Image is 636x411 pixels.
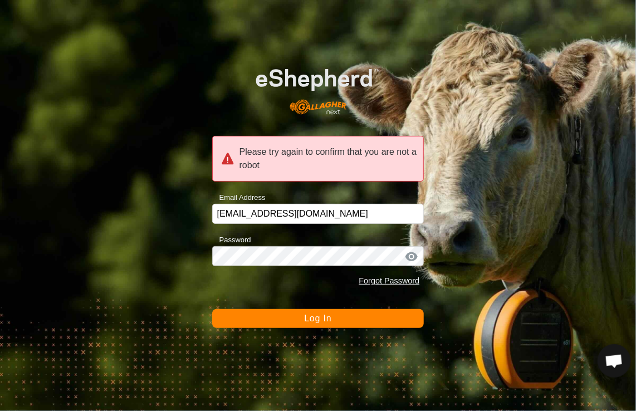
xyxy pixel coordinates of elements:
span: Log In [304,314,331,323]
div: Please try again to confirm that you are not a robot [212,136,424,182]
label: Email Address [212,192,266,203]
input: Email Address [212,204,424,224]
button: Log In [212,309,424,328]
label: Password [212,234,251,246]
a: Forgot Password [359,276,420,285]
div: Open chat [598,344,631,378]
img: E-shepherd Logo [233,51,403,124]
